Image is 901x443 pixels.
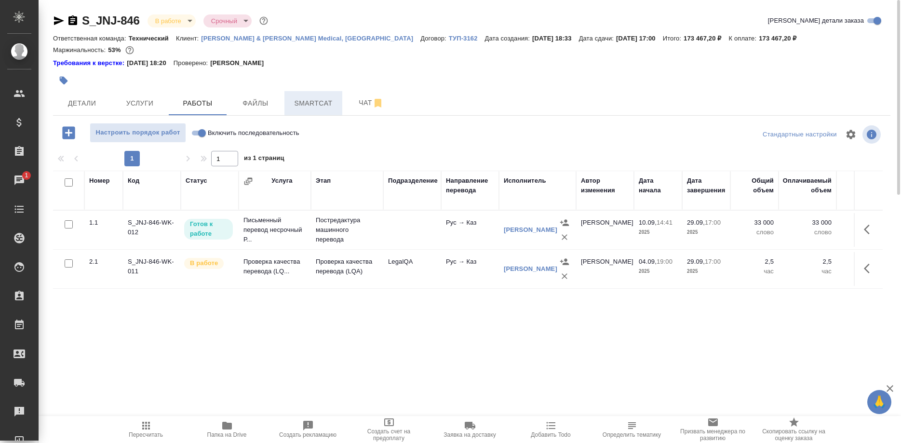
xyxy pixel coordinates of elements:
[232,97,279,109] span: Файлы
[53,15,65,27] button: Скопировать ссылку для ЯМессенджера
[504,176,546,186] div: Исполнитель
[95,127,181,138] span: Настроить порядок работ
[316,257,378,276] p: Проверка качества перевода (LQA)
[557,215,572,230] button: Назначить
[148,14,196,27] div: В работе
[67,15,79,27] button: Скопировать ссылку
[129,35,176,42] p: Технический
[728,35,759,42] p: К оплате:
[290,97,336,109] span: Smartcat
[783,228,832,237] p: слово
[841,257,880,267] p: 0
[581,176,629,195] div: Автор изменения
[735,176,774,195] div: Общий объем
[420,35,449,42] p: Договор:
[576,213,634,247] td: [PERSON_NAME]
[783,257,832,267] p: 2,5
[186,176,207,186] div: Статус
[449,34,485,42] a: ТУП-3162
[55,123,82,143] button: Добавить работу
[639,267,677,276] p: 2025
[441,213,499,247] td: Рус → Каз
[504,226,557,233] a: [PERSON_NAME]
[639,176,677,195] div: Дата начала
[244,152,284,166] span: из 1 страниц
[759,35,804,42] p: 173 467,20 ₽
[735,267,774,276] p: час
[2,168,36,192] a: 1
[687,219,705,226] p: 29.09,
[208,17,240,25] button: Срочный
[735,228,774,237] p: слово
[89,257,118,267] div: 2.1
[53,46,108,54] p: Маржинальность:
[441,252,499,286] td: Рус → Каз
[53,70,74,91] button: Добавить тэг
[174,58,211,68] p: Проверено:
[201,34,420,42] a: [PERSON_NAME] & [PERSON_NAME] Medical, [GEOGRAPHIC_DATA]
[735,257,774,267] p: 2,5
[663,35,684,42] p: Итого:
[348,97,394,109] span: Чат
[108,46,123,54] p: 53%
[152,17,184,25] button: В работе
[839,123,862,146] span: Настроить таблицу
[687,228,726,237] p: 2025
[176,35,201,42] p: Клиент:
[123,44,136,56] button: 67443.20 RUB;
[783,176,832,195] div: Оплачиваемый объем
[239,211,311,249] td: Письменный перевод несрочный Р...
[557,255,572,269] button: Назначить
[123,252,181,286] td: S_JNJ-846-WK-011
[760,127,839,142] div: split button
[705,258,721,265] p: 17:00
[504,265,557,272] a: [PERSON_NAME]
[59,97,105,109] span: Детали
[858,218,881,241] button: Здесь прячутся важные кнопки
[210,58,271,68] p: [PERSON_NAME]
[616,35,663,42] p: [DATE] 17:00
[557,230,572,244] button: Удалить
[576,252,634,286] td: [PERSON_NAME]
[383,252,441,286] td: LegalQA
[867,390,891,414] button: 🙏
[117,97,163,109] span: Услуги
[190,219,227,239] p: Готов к работе
[841,267,880,276] p: RUB
[239,252,311,286] td: Проверка качества перевода (LQ...
[639,228,677,237] p: 2025
[183,257,234,270] div: Исполнитель выполняет работу
[372,97,384,109] svg: Отписаться
[53,58,127,68] a: Требования к верстке:
[557,269,572,283] button: Удалить
[203,14,252,27] div: В работе
[687,258,705,265] p: 29.09,
[871,392,888,412] span: 🙏
[316,176,331,186] div: Этап
[89,176,110,186] div: Номер
[271,176,292,186] div: Услуга
[19,171,34,180] span: 1
[201,35,420,42] p: [PERSON_NAME] & [PERSON_NAME] Medical, [GEOGRAPHIC_DATA]
[82,14,140,27] a: S_JNJ-846
[128,176,139,186] div: Код
[639,219,657,226] p: 10.09,
[858,257,881,280] button: Здесь прячутся важные кнопки
[579,35,616,42] p: Дата сдачи:
[783,267,832,276] p: час
[388,176,438,186] div: Подразделение
[841,218,880,228] p: 1
[53,35,129,42] p: Ответственная команда:
[841,228,880,237] p: RUB
[735,218,774,228] p: 33 000
[90,123,186,143] button: Настроить порядок работ
[190,258,218,268] p: В работе
[243,176,253,186] button: Сгруппировать
[687,267,726,276] p: 2025
[446,176,494,195] div: Направление перевода
[175,97,221,109] span: Работы
[208,128,299,138] span: Включить последовательность
[123,213,181,247] td: S_JNJ-846-WK-012
[862,125,883,144] span: Посмотреть информацию
[485,35,532,42] p: Дата создания:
